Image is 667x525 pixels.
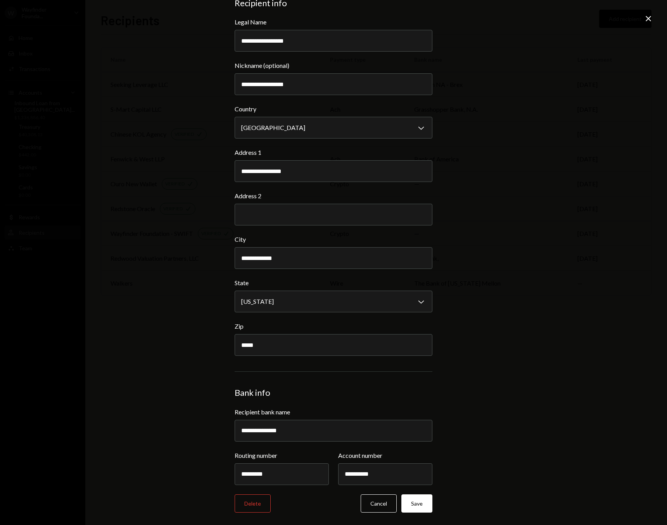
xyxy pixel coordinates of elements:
[235,117,432,139] button: Country
[235,407,432,417] label: Recipient bank name
[235,17,432,27] label: Legal Name
[235,494,271,513] button: Delete
[235,61,432,70] label: Nickname (optional)
[235,278,432,288] label: State
[338,451,432,460] label: Account number
[361,494,397,513] button: Cancel
[235,387,432,398] div: Bank info
[235,291,432,312] button: State
[235,451,329,460] label: Routing number
[235,191,432,201] label: Address 2
[235,148,432,157] label: Address 1
[235,235,432,244] label: City
[401,494,432,513] button: Save
[235,104,432,114] label: Country
[235,322,432,331] label: Zip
